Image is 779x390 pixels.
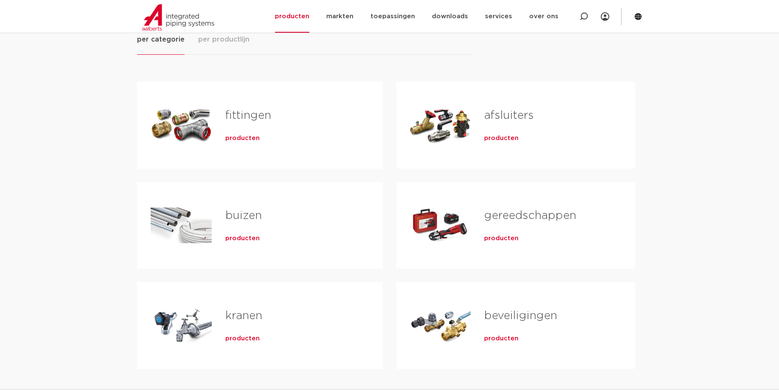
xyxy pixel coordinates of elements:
a: afsluiters [484,110,534,121]
span: per categorie [137,34,185,45]
a: producten [484,334,518,343]
div: Tabs. Open items met enter of spatie, sluit af met escape en navigeer met de pijltoetsen. [137,34,642,382]
a: gereedschappen [484,210,576,221]
span: per productlijn [198,34,249,45]
a: producten [225,334,260,343]
a: beveiligingen [484,310,557,321]
a: producten [225,234,260,243]
a: producten [225,134,260,143]
a: producten [484,234,518,243]
a: buizen [225,210,262,221]
a: fittingen [225,110,271,121]
a: kranen [225,310,262,321]
a: producten [484,134,518,143]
